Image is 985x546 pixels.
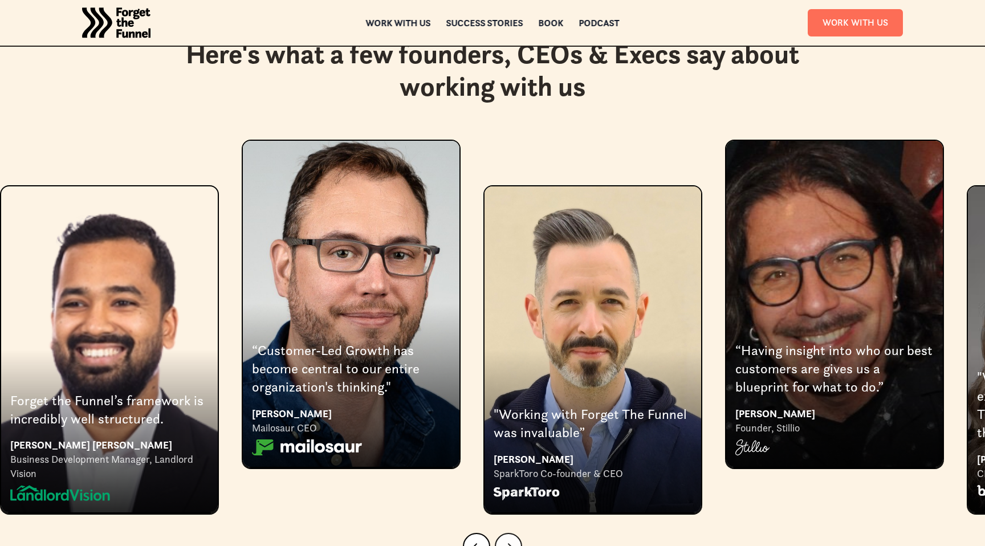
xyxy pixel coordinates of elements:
a: Podcast [579,19,620,27]
div: Founder, Stillio [735,421,934,435]
div: “Having insight into who our best customers are gives us a blueprint for what to do.” [735,341,934,397]
div: "Working with Forget The Funnel was invaluable” [494,405,692,442]
div: [PERSON_NAME] [494,451,692,467]
a: Work With Us [808,9,903,36]
div: [PERSON_NAME] [735,406,934,421]
h2: Here's what a few founders, CEOs & Execs say about working with us [139,38,846,103]
div: 2 of 8 [242,140,461,468]
div: 4 of 8 [725,140,944,468]
a: Book [539,19,564,27]
div: SparkToro Co-founder & CEO [494,467,692,480]
a: Success Stories [446,19,523,27]
div: 3 of 8 [483,140,702,514]
div: Business Development Manager, Landlord Vision [10,453,209,480]
div: “Customer-Led Growth has become central to our entire organization's thinking." [252,341,450,397]
a: Work with us [366,19,431,27]
div: [PERSON_NAME] [PERSON_NAME] [10,437,209,453]
div: Forget the Funnel’s framework is incredibly well structured. [10,392,209,429]
div: [PERSON_NAME] [252,406,450,421]
div: Mailosaur CEO [252,421,450,435]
